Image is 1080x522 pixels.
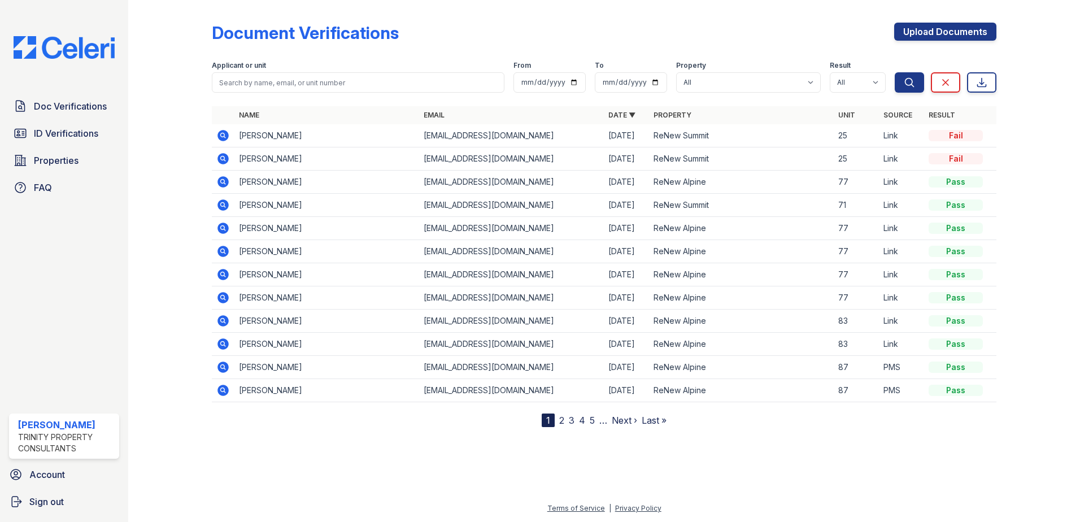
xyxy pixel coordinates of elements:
[559,415,564,426] a: 2
[604,333,649,356] td: [DATE]
[929,130,983,141] div: Fail
[883,111,912,119] a: Source
[9,176,119,199] a: FAQ
[604,263,649,286] td: [DATE]
[834,286,879,310] td: 77
[419,171,604,194] td: [EMAIL_ADDRESS][DOMAIN_NAME]
[5,36,124,59] img: CE_Logo_Blue-a8612792a0a2168367f1c8372b55b34899dd931a85d93a1a3d3e32e68fde9ad4.png
[834,194,879,217] td: 71
[604,240,649,263] td: [DATE]
[419,286,604,310] td: [EMAIL_ADDRESS][DOMAIN_NAME]
[894,23,996,41] a: Upload Documents
[424,111,445,119] a: Email
[929,199,983,211] div: Pass
[419,333,604,356] td: [EMAIL_ADDRESS][DOMAIN_NAME]
[599,414,607,427] span: …
[879,240,924,263] td: Link
[419,124,604,147] td: [EMAIL_ADDRESS][DOMAIN_NAME]
[649,147,834,171] td: ReNew Summit
[929,176,983,188] div: Pass
[29,468,65,481] span: Account
[234,310,419,333] td: [PERSON_NAME]
[212,61,266,70] label: Applicant or unit
[649,171,834,194] td: ReNew Alpine
[929,385,983,396] div: Pass
[419,263,604,286] td: [EMAIL_ADDRESS][DOMAIN_NAME]
[834,171,879,194] td: 77
[604,310,649,333] td: [DATE]
[604,124,649,147] td: [DATE]
[929,153,983,164] div: Fail
[879,194,924,217] td: Link
[419,194,604,217] td: [EMAIL_ADDRESS][DOMAIN_NAME]
[649,194,834,217] td: ReNew Summit
[590,415,595,426] a: 5
[513,61,531,70] label: From
[234,356,419,379] td: [PERSON_NAME]
[239,111,259,119] a: Name
[649,310,834,333] td: ReNew Alpine
[34,127,98,140] span: ID Verifications
[834,217,879,240] td: 77
[615,504,661,512] a: Privacy Policy
[834,333,879,356] td: 83
[838,111,855,119] a: Unit
[604,171,649,194] td: [DATE]
[579,415,585,426] a: 4
[834,263,879,286] td: 77
[649,240,834,263] td: ReNew Alpine
[604,217,649,240] td: [DATE]
[834,356,879,379] td: 87
[604,379,649,402] td: [DATE]
[834,310,879,333] td: 83
[929,362,983,373] div: Pass
[649,286,834,310] td: ReNew Alpine
[649,124,834,147] td: ReNew Summit
[419,356,604,379] td: [EMAIL_ADDRESS][DOMAIN_NAME]
[834,124,879,147] td: 25
[642,415,667,426] a: Last »
[834,147,879,171] td: 25
[234,263,419,286] td: [PERSON_NAME]
[879,356,924,379] td: PMS
[18,432,115,454] div: Trinity Property Consultants
[18,418,115,432] div: [PERSON_NAME]
[834,240,879,263] td: 77
[5,490,124,513] a: Sign out
[929,246,983,257] div: Pass
[9,95,119,118] a: Doc Verifications
[34,154,79,167] span: Properties
[879,171,924,194] td: Link
[676,61,706,70] label: Property
[879,286,924,310] td: Link
[834,379,879,402] td: 87
[649,217,834,240] td: ReNew Alpine
[234,217,419,240] td: [PERSON_NAME]
[879,124,924,147] td: Link
[234,333,419,356] td: [PERSON_NAME]
[649,356,834,379] td: ReNew Alpine
[879,263,924,286] td: Link
[609,504,611,512] div: |
[5,463,124,486] a: Account
[879,310,924,333] td: Link
[929,269,983,280] div: Pass
[604,356,649,379] td: [DATE]
[34,181,52,194] span: FAQ
[612,415,637,426] a: Next ›
[879,147,924,171] td: Link
[234,240,419,263] td: [PERSON_NAME]
[929,292,983,303] div: Pass
[879,333,924,356] td: Link
[604,147,649,171] td: [DATE]
[649,263,834,286] td: ReNew Alpine
[595,61,604,70] label: To
[419,147,604,171] td: [EMAIL_ADDRESS][DOMAIN_NAME]
[234,124,419,147] td: [PERSON_NAME]
[604,194,649,217] td: [DATE]
[234,147,419,171] td: [PERSON_NAME]
[879,379,924,402] td: PMS
[654,111,691,119] a: Property
[9,149,119,172] a: Properties
[830,61,851,70] label: Result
